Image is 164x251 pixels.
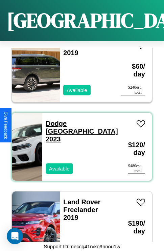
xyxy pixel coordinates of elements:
[67,86,87,95] p: Available
[121,213,145,242] h3: $ 190 / day
[7,228,23,244] div: Open Intercom Messenger
[63,41,98,56] a: Lincoln LS 2019
[121,85,145,95] div: $ 240 est. total
[44,242,120,251] p: Support ID: meccg41rvko9nnou1w
[128,134,145,163] h3: $ 120 / day
[121,56,145,85] h3: $ 60 / day
[49,164,70,173] p: Available
[46,120,118,143] a: Dodge [GEOGRAPHIC_DATA] 2023
[128,163,145,174] div: $ 480 est. total
[63,198,100,221] a: Land Rover Freelander 2019
[3,112,8,139] div: Give Feedback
